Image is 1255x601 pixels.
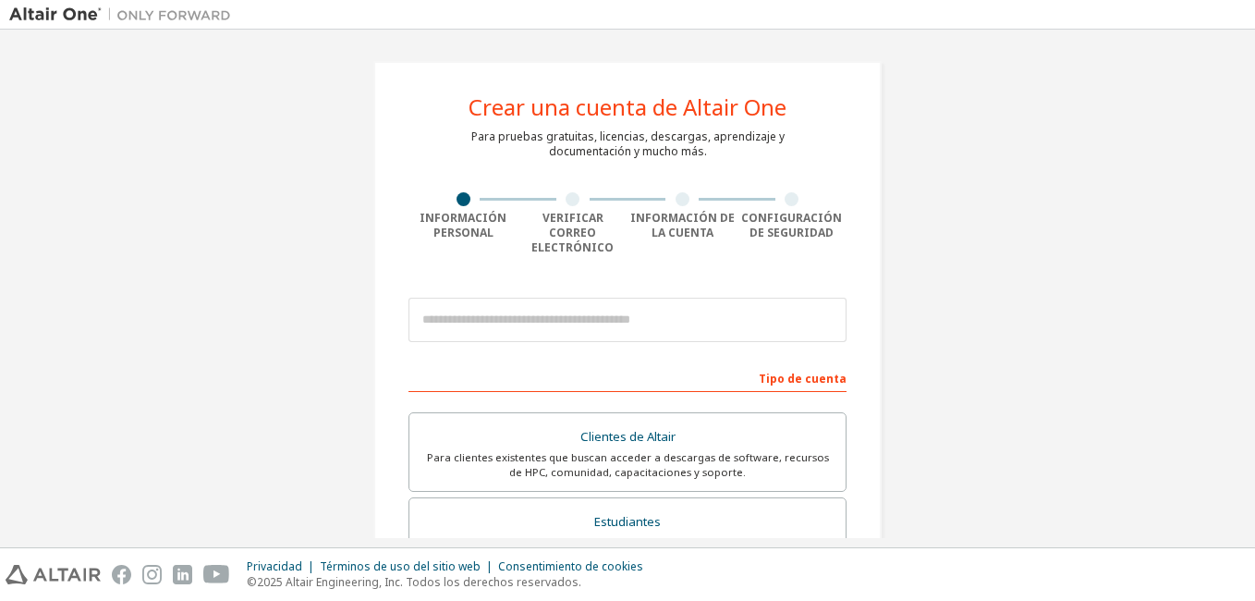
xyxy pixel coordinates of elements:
[142,565,162,584] img: instagram.svg
[408,211,518,240] div: Información personal
[320,559,498,574] div: Términos de uso del sitio web
[9,6,240,24] img: Altair One
[518,211,628,255] div: Verificar correo electrónico
[112,565,131,584] img: facebook.svg
[469,96,786,118] div: Crear una cuenta de Altair One
[420,450,835,480] div: Para clientes existentes que buscan acceder a descargas de software, recursos de HPC, comunidad, ...
[420,509,835,535] div: Estudiantes
[257,574,581,590] font: 2025 Altair Engineering, Inc. Todos los derechos reservados.
[6,565,101,584] img: altair_logo.svg
[203,565,230,584] img: youtube.svg
[420,535,835,565] div: Para estudiantes actualmente matriculados que buscan acceder al paquete gratuito Altair Student E...
[408,362,847,392] div: Tipo de cuenta
[627,211,737,240] div: Información de la cuenta
[471,129,785,159] div: Para pruebas gratuitas, licencias, descargas, aprendizaje y documentación y mucho más.
[247,559,320,574] div: Privacidad
[737,211,847,240] div: Configuración de seguridad
[498,559,654,574] div: Consentimiento de cookies
[420,424,835,450] div: Clientes de Altair
[247,574,654,590] p: ©
[173,565,192,584] img: linkedin.svg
